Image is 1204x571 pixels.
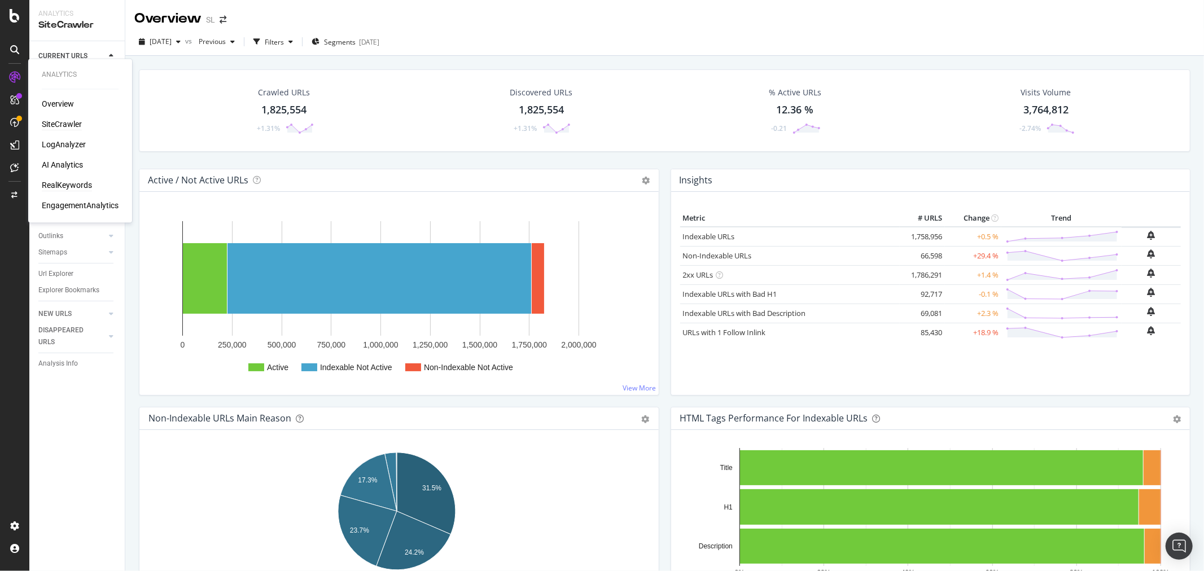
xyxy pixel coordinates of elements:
text: Description [698,542,732,550]
div: [DATE] [359,37,379,47]
td: +29.4 % [945,246,1001,265]
text: 31.5% [422,484,441,492]
th: Change [945,210,1001,227]
a: URLs with 1 Follow Inlink [683,327,766,337]
td: +1.4 % [945,265,1001,284]
div: Analytics [38,9,116,19]
div: Sitemaps [38,247,67,258]
text: Non-Indexable Not Active [424,363,513,372]
a: Url Explorer [38,268,117,280]
th: # URLS [900,210,945,227]
div: bell-plus [1148,249,1155,258]
div: SiteCrawler [38,19,116,32]
div: NEW URLS [38,308,72,320]
div: Outlinks [38,230,63,242]
a: 2xx URLs [683,270,713,280]
svg: A chart. [148,210,645,386]
a: Indexable URLs with Bad H1 [683,289,777,299]
div: DISAPPEARED URLS [38,324,95,348]
span: Previous [194,37,226,46]
text: 24.2% [405,548,424,556]
text: 17.3% [358,476,377,484]
a: Explorer Bookmarks [38,284,117,296]
td: -0.1 % [945,284,1001,304]
text: 1,250,000 [413,340,448,349]
div: SL [206,14,215,25]
div: -2.74% [1019,124,1041,133]
div: Explorer Bookmarks [38,284,99,296]
div: Visits Volume [1021,87,1071,98]
div: Analytics [42,70,119,80]
a: Indexable URLs [683,231,735,241]
a: AI Analytics [42,160,83,171]
td: 66,598 [900,246,945,265]
div: Analysis Info [38,358,78,370]
div: Open Intercom Messenger [1166,533,1193,560]
text: 1,750,000 [512,340,547,349]
span: Segments [324,37,356,47]
text: 1,500,000 [462,340,497,349]
a: View More [623,383,656,393]
a: Analysis Info [38,358,117,370]
div: Overview [134,9,202,28]
text: Indexable Not Active [320,363,392,372]
td: 1,786,291 [900,265,945,284]
a: Outlinks [38,230,106,242]
a: Non-Indexable URLs [683,251,752,261]
div: -0.21 [771,124,787,133]
div: gear [1173,415,1181,423]
td: 69,081 [900,304,945,323]
td: +18.9 % [945,323,1001,342]
text: 2,000,000 [561,340,596,349]
text: Active [267,363,288,372]
div: 1,825,554 [519,103,564,117]
div: bell-plus [1148,326,1155,335]
a: CURRENT URLS [38,50,106,62]
div: Url Explorer [38,268,73,280]
a: SiteCrawler [42,119,82,130]
text: Title [720,464,733,472]
div: +1.31% [514,124,537,133]
div: Crawled URLs [258,87,310,98]
text: 0 [181,340,185,349]
div: +1.31% [257,124,280,133]
text: H1 [724,503,733,511]
div: bell-plus [1148,288,1155,297]
div: HTML Tags Performance for Indexable URLs [680,412,868,424]
div: bell-plus [1148,231,1155,240]
div: Filters [265,37,284,47]
a: DISAPPEARED URLS [38,324,106,348]
a: Overview [42,99,74,110]
h4: Active / Not Active URLs [148,173,248,188]
div: CURRENT URLS [38,50,87,62]
a: NEW URLS [38,308,106,320]
text: 23.7% [350,526,369,534]
a: Sitemaps [38,247,106,258]
td: 1,758,956 [900,227,945,247]
button: [DATE] [134,33,185,51]
span: vs [185,36,194,46]
td: 85,430 [900,323,945,342]
button: Filters [249,33,297,51]
button: Segments[DATE] [307,33,384,51]
div: % Active URLs [769,87,821,98]
h4: Insights [680,173,713,188]
td: +2.3 % [945,304,1001,323]
text: 750,000 [317,340,345,349]
div: arrow-right-arrow-left [220,16,226,24]
a: Indexable URLs with Bad Description [683,308,806,318]
div: Discovered URLs [510,87,572,98]
div: 1,825,554 [261,103,307,117]
div: gear [642,415,650,423]
text: 500,000 [268,340,296,349]
a: LogAnalyzer [42,139,86,151]
th: Trend [1001,210,1122,227]
a: RealKeywords [42,180,92,191]
text: 250,000 [218,340,247,349]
